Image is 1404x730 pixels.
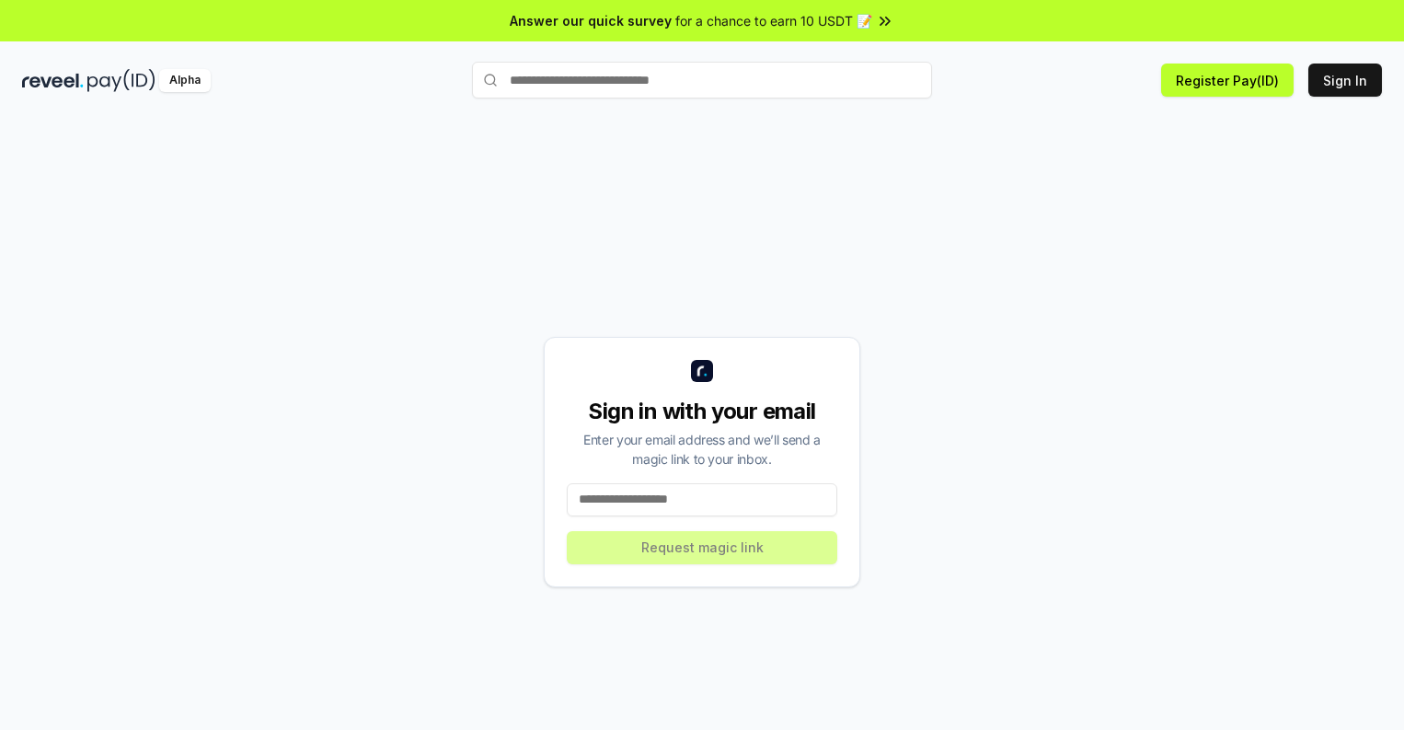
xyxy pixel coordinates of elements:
img: pay_id [87,69,155,92]
span: for a chance to earn 10 USDT 📝 [675,11,872,30]
button: Sign In [1308,64,1382,97]
div: Alpha [159,69,211,92]
div: Sign in with your email [567,397,837,426]
img: logo_small [691,360,713,382]
div: Enter your email address and we’ll send a magic link to your inbox. [567,430,837,469]
img: reveel_dark [22,69,84,92]
span: Answer our quick survey [510,11,672,30]
button: Register Pay(ID) [1161,64,1294,97]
